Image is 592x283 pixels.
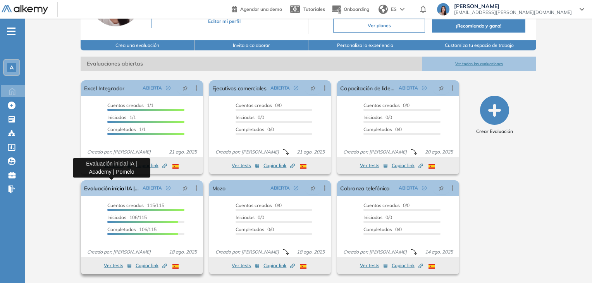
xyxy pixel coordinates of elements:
img: ESP [300,264,306,269]
a: Ejecutivos comerciales [212,80,267,96]
span: 0/0 [363,126,402,132]
span: Cuentas creadas [363,202,400,208]
span: Completados [107,226,136,232]
button: pushpin [305,182,322,194]
span: Crear Evaluación [476,128,513,135]
img: arrow [400,8,404,11]
button: Personaliza la experiencia [308,40,422,50]
span: 0/0 [236,102,282,108]
span: A [10,64,14,71]
span: pushpin [182,85,188,91]
span: Creado por: [PERSON_NAME] [212,148,282,155]
img: ESP [429,164,435,169]
button: Copiar link [136,261,167,270]
button: pushpin [177,182,194,194]
span: 18 ago. 2025 [294,248,328,255]
span: check-circle [166,186,170,190]
span: 106/115 [107,226,157,232]
span: Iniciadas [236,214,255,220]
span: 0/0 [363,114,392,120]
span: Completados [236,126,264,132]
span: Creado por: [PERSON_NAME] [212,248,282,255]
span: ABIERTA [399,185,418,192]
span: Creado por: [PERSON_NAME] [340,248,410,255]
button: Copiar link [392,161,423,170]
span: Cuentas creadas [107,202,144,208]
span: Iniciadas [107,214,126,220]
button: pushpin [177,82,194,94]
a: Agendar una demo [232,4,282,13]
button: Customiza tu espacio de trabajo [422,40,536,50]
span: ABIERTA [143,85,162,91]
button: pushpin [305,82,322,94]
iframe: Chat Widget [453,193,592,283]
span: Copiar link [136,162,167,169]
button: Editar mi perfil [151,14,297,28]
button: Invita a colaborar [194,40,308,50]
span: 1/1 [107,126,146,132]
span: pushpin [439,185,444,191]
span: Creado por: [PERSON_NAME] [84,248,154,255]
span: ABIERTA [143,185,162,192]
a: Evaluación inicial IA | Academy | Pomelo [84,180,139,196]
span: Tutoriales [303,6,325,12]
a: Excel Integrador [84,80,124,96]
span: check-circle [294,86,298,90]
span: 106/115 [107,214,147,220]
img: ESP [172,164,179,169]
span: 0/0 [363,202,410,208]
span: 0/0 [236,226,274,232]
span: Cuentas creadas [236,202,272,208]
span: Completados [236,226,264,232]
span: Copiar link [136,262,167,269]
span: Copiar link [263,262,295,269]
span: 0/0 [363,102,410,108]
span: 0/0 [363,226,402,232]
span: [PERSON_NAME] [454,3,572,9]
span: [EMAIL_ADDRESS][PERSON_NAME][DOMAIN_NAME] [454,9,572,16]
span: Completados [363,126,392,132]
span: pushpin [310,185,316,191]
a: Mozo [212,180,225,196]
span: Completados [363,226,392,232]
span: Iniciadas [107,114,126,120]
button: Ver tests [360,161,388,170]
span: Iniciadas [363,214,382,220]
span: 0/0 [236,202,282,208]
span: Evaluaciones abiertas [81,57,422,71]
i: - [7,31,15,32]
button: Copiar link [392,261,423,270]
span: 21 ago. 2025 [294,148,328,155]
span: Copiar link [392,162,423,169]
span: pushpin [439,85,444,91]
span: pushpin [182,185,188,191]
span: 0/0 [236,126,274,132]
button: Ver tests [232,261,260,270]
button: Crea una evaluación [81,40,194,50]
a: Cobranza telefónica [340,180,390,196]
span: check-circle [166,86,170,90]
span: 20 ago. 2025 [422,148,456,155]
img: world [379,5,388,14]
span: 18 ago. 2025 [166,248,200,255]
span: Agendar una demo [240,6,282,12]
span: Creado por: [PERSON_NAME] [84,148,154,155]
button: pushpin [433,82,450,94]
button: Copiar link [263,161,295,170]
span: check-circle [294,186,298,190]
span: ABIERTA [270,185,290,192]
span: 1/1 [107,102,153,108]
span: Iniciadas [236,114,255,120]
span: 115/115 [107,202,164,208]
span: Iniciadas [363,114,382,120]
span: 21 ago. 2025 [166,148,200,155]
button: Ver tests [360,261,388,270]
span: Cuentas creadas [107,102,144,108]
div: Widget de chat [453,193,592,283]
span: Copiar link [263,162,295,169]
button: pushpin [433,182,450,194]
span: Cuentas creadas [236,102,272,108]
span: check-circle [422,186,427,190]
button: Ver tests [232,161,260,170]
span: 0/0 [236,214,264,220]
